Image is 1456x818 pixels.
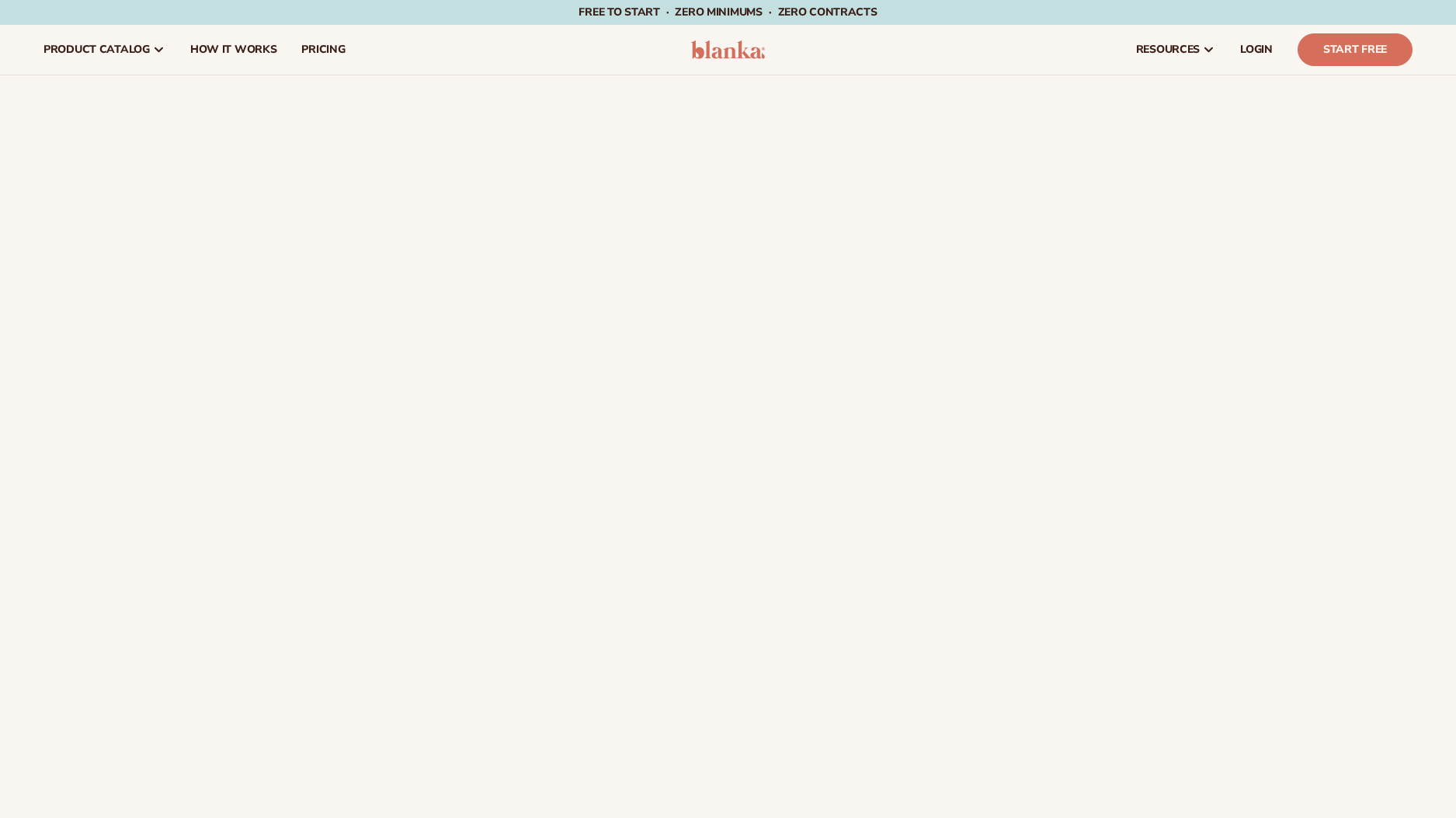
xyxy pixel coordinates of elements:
span: product catalog [43,44,150,56]
a: resources [1124,25,1228,75]
span: pricing [301,44,345,56]
a: LOGIN [1228,25,1285,75]
a: Start Free [1298,33,1413,66]
a: product catalog [31,25,178,75]
a: pricing [289,25,357,75]
span: LOGIN [1240,44,1273,56]
span: resources [1136,44,1200,56]
span: How It Works [190,44,277,56]
span: Free to start · ZERO minimums · ZERO contracts [579,5,877,19]
img: logo [691,40,765,59]
a: How It Works [178,25,290,75]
